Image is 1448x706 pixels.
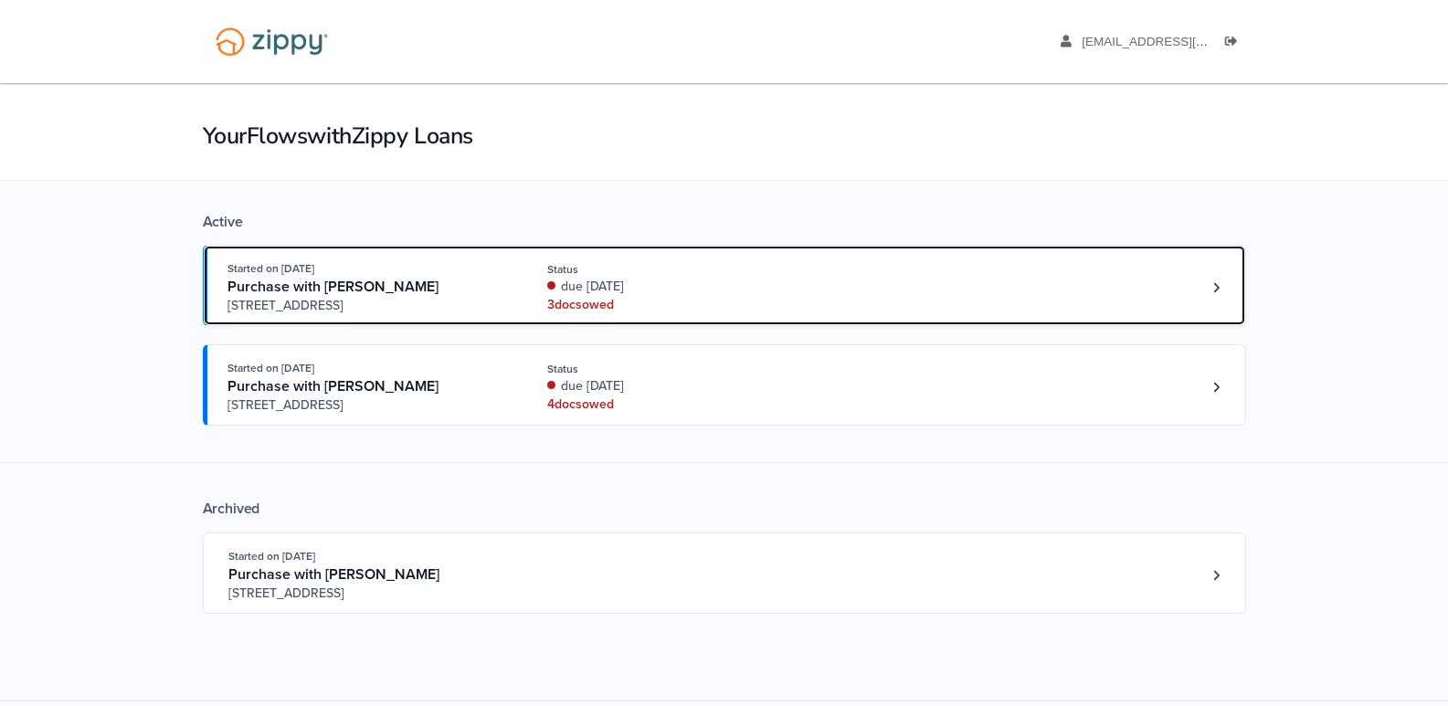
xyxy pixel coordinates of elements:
a: Loan number 4229645 [1203,374,1231,401]
div: Status [547,361,791,377]
a: Log out [1225,35,1245,53]
a: Loan number 4229686 [1203,274,1231,301]
div: Status [547,261,791,278]
span: Purchase with [PERSON_NAME] [228,565,439,584]
span: [STREET_ADDRESS] [228,585,507,603]
a: Loan number 4186404 [1203,562,1231,589]
div: due [DATE] [547,278,791,296]
h1: Your Flows with Zippy Loans [203,121,1246,152]
div: Archived [203,500,1246,518]
div: 4 doc s owed [547,395,791,414]
span: Started on [DATE] [227,362,314,374]
a: Open loan 4229645 [203,344,1246,426]
div: due [DATE] [547,377,791,395]
span: Purchase with [PERSON_NAME] [227,278,439,296]
a: Open loan 4229686 [203,245,1246,326]
a: Open loan 4186404 [203,532,1246,614]
span: Started on [DATE] [228,550,315,563]
img: Logo [204,18,340,65]
span: [STREET_ADDRESS] [227,396,506,415]
span: drmomma789@aol.com [1082,35,1291,48]
div: Active [203,213,1246,231]
div: 3 doc s owed [547,296,791,314]
span: Purchase with [PERSON_NAME] [227,377,439,395]
span: Started on [DATE] [227,262,314,275]
a: edit profile [1061,35,1292,53]
span: [STREET_ADDRESS] [227,297,506,315]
